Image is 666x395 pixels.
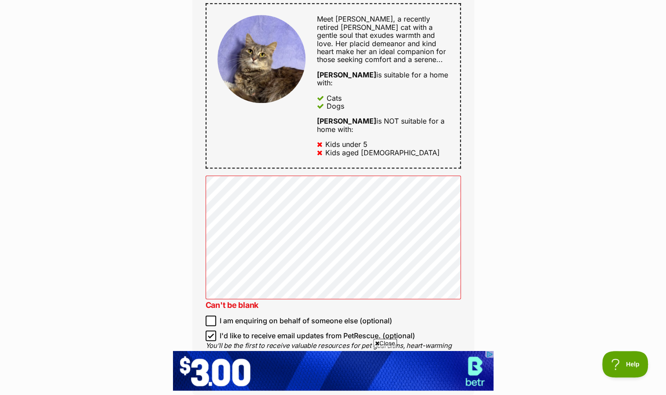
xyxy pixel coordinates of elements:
img: Ivana [217,15,305,103]
div: is NOT suitable for a home with: [317,117,449,133]
span: Meet [PERSON_NAME], a recently retired [PERSON_NAME] cat with a gentle soul that exudes warmth an... [317,15,446,64]
div: is suitable for a home with: [317,71,449,87]
span: I'd like to receive email updates from PetRescue. (optional) [220,330,415,341]
span: I am enquiring on behalf of someone else (optional) [220,315,392,326]
p: Can't be blank [206,299,461,311]
div: Kids aged [DEMOGRAPHIC_DATA] [325,149,440,157]
div: Cats [327,94,342,102]
span: Close [373,339,397,347]
div: Kids under 5 [325,140,368,148]
strong: [PERSON_NAME] [317,117,376,125]
iframe: Advertisement [173,351,493,391]
iframe: Help Scout Beacon - Open [602,351,648,377]
strong: [PERSON_NAME] [317,70,376,79]
p: You'll be the first to receive valuable resources for pet guardians, heart-warming happy tails of... [206,341,461,371]
div: Dogs [327,102,344,110]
